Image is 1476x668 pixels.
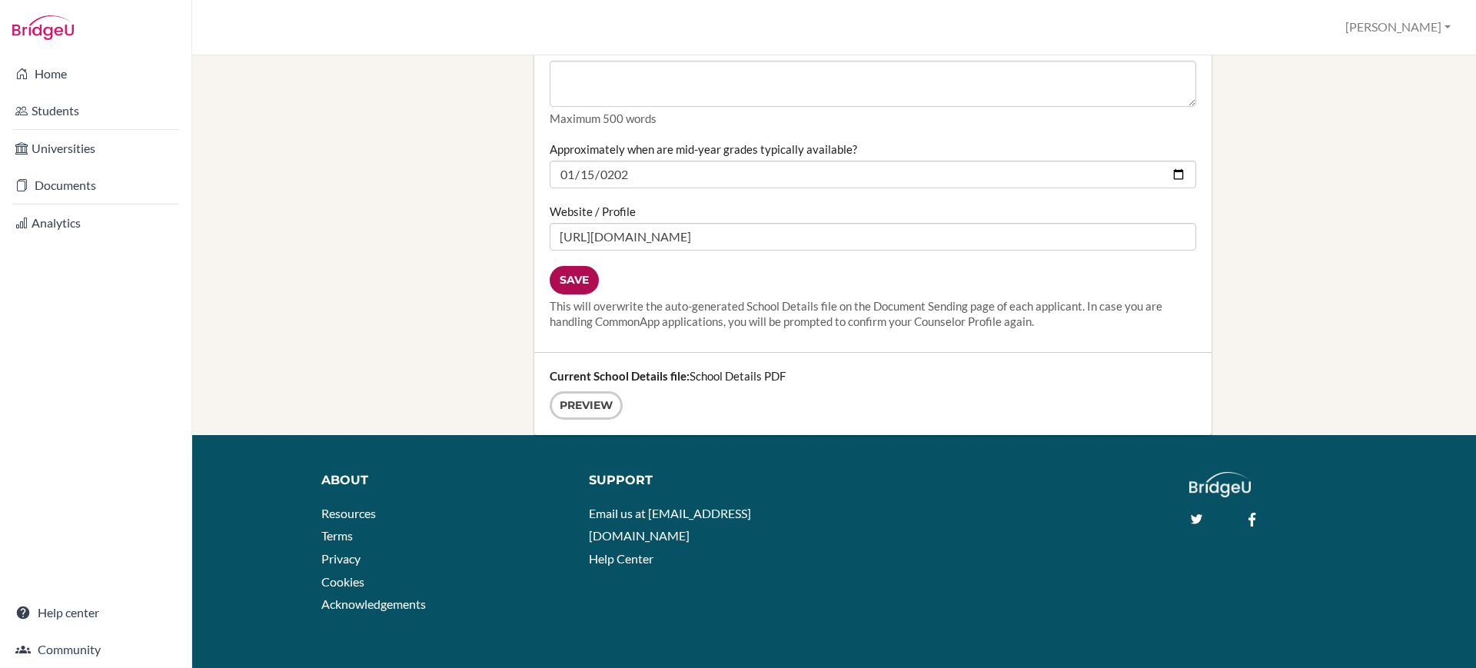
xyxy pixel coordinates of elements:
a: Preview [550,391,623,420]
div: School Details PDF [534,353,1212,435]
a: Resources [321,506,376,520]
div: Support [589,472,820,490]
input: Save [550,266,599,294]
a: Cookies [321,574,364,589]
a: Documents [3,170,188,201]
img: Bridge-U [12,15,74,40]
label: Approximately when are mid-year grades typically available? [550,141,857,157]
p: Maximum 500 words [550,111,1196,126]
a: Email us at [EMAIL_ADDRESS][DOMAIN_NAME] [589,506,751,543]
a: Help Center [589,551,653,566]
div: About [321,472,567,490]
a: Universities [3,133,188,164]
a: Privacy [321,551,361,566]
label: Website / Profile [550,204,636,219]
img: logo_white@2x-f4f0deed5e89b7ecb1c2cc34c3e3d731f90f0f143d5ea2071677605dd97b5244.png [1189,472,1252,497]
a: Home [3,58,188,89]
a: Students [3,95,188,126]
a: Acknowledgements [321,597,426,611]
div: This will overwrite the auto-generated School Details file on the Document Sending page of each a... [550,298,1196,329]
a: Community [3,634,188,665]
a: Help center [3,597,188,628]
button: [PERSON_NAME] [1338,13,1458,42]
a: Analytics [3,208,188,238]
strong: Current School Details file: [550,369,690,383]
a: Terms [321,528,353,543]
